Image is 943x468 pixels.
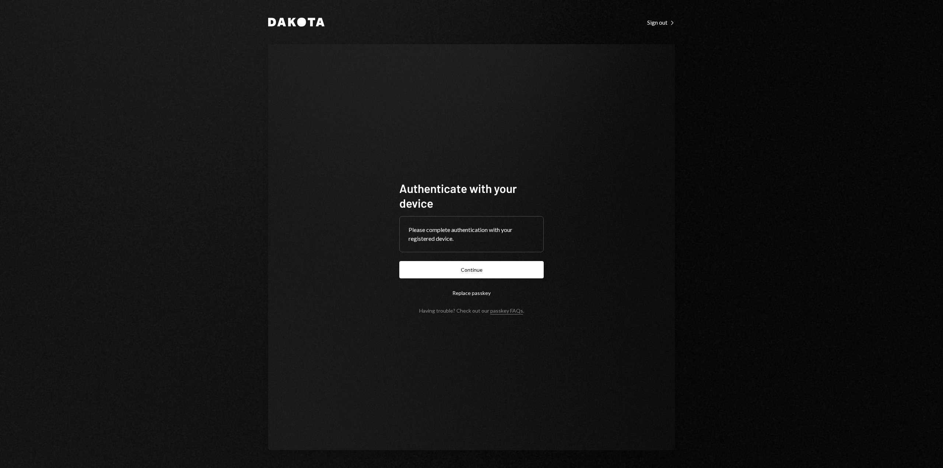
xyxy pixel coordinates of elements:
a: passkey FAQs [490,307,523,314]
div: Sign out [647,19,675,26]
button: Replace passkey [399,284,544,302]
div: Having trouble? Check out our . [419,307,524,314]
button: Continue [399,261,544,278]
a: Sign out [647,18,675,26]
div: Please complete authentication with your registered device. [409,225,534,243]
h1: Authenticate with your device [399,181,544,210]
